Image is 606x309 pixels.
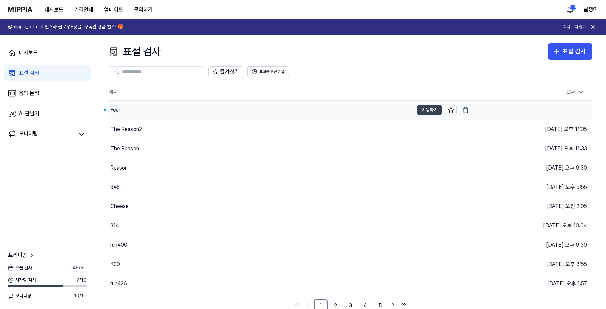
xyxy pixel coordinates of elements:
[471,177,592,197] td: [DATE] 오후 9:55
[19,49,38,57] div: 대시보드
[110,145,139,153] div: The Reason
[8,251,27,259] span: 프리미엄
[76,277,87,284] span: 7 / 10
[471,235,592,255] td: [DATE] 오후 9:30
[471,100,592,119] td: [DATE] 오후 11:41
[110,280,127,288] div: run426
[471,216,592,235] td: [DATE] 오후 10:04
[110,125,142,133] div: The Reason2
[73,265,87,271] span: 46 / 50
[110,164,128,172] div: Reason
[563,47,586,57] div: 표절 검사
[4,45,91,61] a: 대시보드
[8,293,31,300] span: 모니터링
[471,119,592,139] td: [DATE] 오후 11:35
[471,158,592,177] td: [DATE] 오후 9:30
[74,293,87,300] span: 10 / 10
[39,3,69,17] button: 대시보드
[569,5,576,10] div: 180
[548,43,592,60] button: 표절 검사
[8,7,32,12] img: logo
[471,255,592,274] td: [DATE] 오후 8:55
[8,130,74,139] a: 모니터링
[110,202,129,211] div: Cheese
[69,3,99,17] button: 가격안내
[471,274,592,293] td: [DATE] 오후 1:57
[565,4,576,15] button: 알림180
[417,105,442,115] button: 이동하기
[471,197,592,216] td: [DATE] 오전 2:05
[110,222,119,230] div: 314
[8,277,36,284] span: 시간당 검사
[108,84,471,100] th: 제목
[110,260,120,268] div: 430
[8,24,123,30] h1: @mippia_official 인스타 팔로우+댓글, 구독권 경품 찬스! 🎁
[564,87,587,97] div: 날짜
[110,183,120,191] div: 345
[128,3,158,17] button: 문의하기
[19,110,39,118] div: AI 판별기
[247,66,289,77] button: 표절률 판단 기준
[99,3,128,17] button: 업데이트
[208,66,243,77] button: 즐겨찾기
[4,85,91,102] a: 음악 분석
[8,265,32,271] span: 오늘 검사
[4,106,91,122] a: AI 판별기
[110,106,120,114] div: Fear
[566,5,574,14] img: 알림
[8,251,35,259] a: 프리미엄
[4,65,91,81] a: 표절 검사
[471,139,592,158] td: [DATE] 오후 11:33
[563,24,586,30] button: 다시 보지 않기
[108,43,161,60] div: 표절 검사
[584,5,598,14] button: 글쟁이
[99,0,128,19] a: 업데이트
[19,69,39,77] div: 표절 검사
[19,130,38,139] div: 모니터링
[19,89,39,97] div: 음악 분석
[110,241,127,249] div: run400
